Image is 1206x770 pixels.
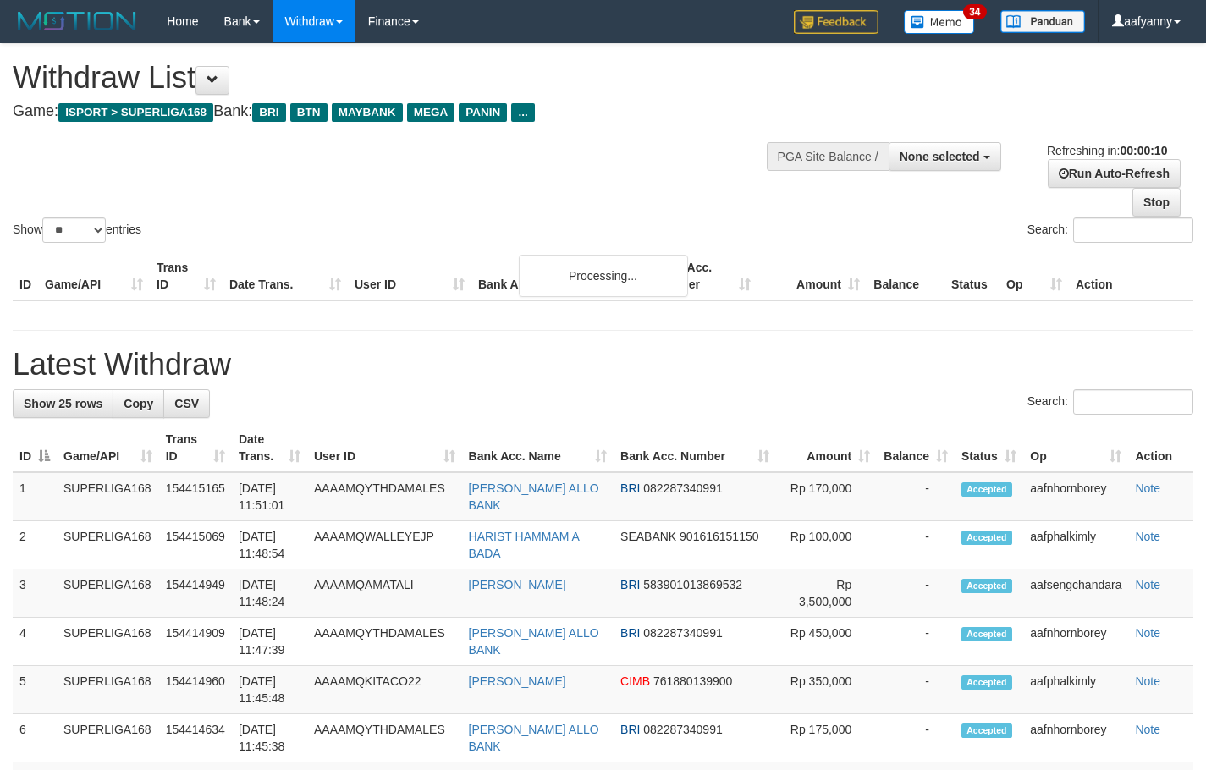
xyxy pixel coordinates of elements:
span: PANIN [459,103,507,122]
td: 5 [13,666,57,714]
a: Stop [1132,188,1181,217]
h1: Latest Withdraw [13,348,1193,382]
td: AAAAMQWALLEYEJP [307,521,462,569]
strong: 00:00:10 [1120,144,1167,157]
td: Rp 350,000 [776,666,877,714]
td: 154414909 [159,618,232,666]
a: [PERSON_NAME] [469,674,566,688]
a: Note [1135,626,1160,640]
th: Amount [757,252,867,300]
td: Rp 450,000 [776,618,877,666]
td: [DATE] 11:51:01 [232,472,307,521]
span: BRI [620,626,640,640]
h1: Withdraw List [13,61,787,95]
span: Accepted [961,723,1012,738]
label: Search: [1027,217,1193,243]
th: ID: activate to sort column descending [13,424,57,472]
td: - [877,569,955,618]
td: aafnhornborey [1023,472,1128,521]
th: Bank Acc. Name: activate to sort column ascending [462,424,614,472]
span: MAYBANK [332,103,403,122]
img: MOTION_logo.png [13,8,141,34]
button: None selected [889,142,1001,171]
span: Copy 901616151150 to clipboard [680,530,758,543]
td: 154415165 [159,472,232,521]
th: Action [1069,252,1193,300]
span: BRI [620,578,640,591]
td: [DATE] 11:47:39 [232,618,307,666]
span: BRI [620,481,640,495]
span: Copy [124,397,153,410]
span: CIMB [620,674,650,688]
th: Trans ID [150,252,223,300]
td: - [877,618,955,666]
span: Copy 761880139900 to clipboard [653,674,732,688]
th: Bank Acc. Number [648,252,757,300]
a: Copy [113,389,164,418]
th: Status [944,252,999,300]
a: [PERSON_NAME] ALLO BANK [469,626,599,657]
td: aafnhornborey [1023,618,1128,666]
span: Copy 082287340991 to clipboard [643,626,722,640]
td: [DATE] 11:45:48 [232,666,307,714]
td: Rp 170,000 [776,472,877,521]
td: SUPERLIGA168 [57,618,159,666]
th: Bank Acc. Name [471,252,648,300]
span: SEABANK [620,530,676,543]
th: User ID: activate to sort column ascending [307,424,462,472]
span: Show 25 rows [24,397,102,410]
div: PGA Site Balance / [767,142,889,171]
td: 154415069 [159,521,232,569]
td: [DATE] 11:48:54 [232,521,307,569]
td: 2 [13,521,57,569]
td: AAAAMQAMATALI [307,569,462,618]
td: AAAAMQYTHDAMALES [307,618,462,666]
td: Rp 3,500,000 [776,569,877,618]
td: 154414960 [159,666,232,714]
span: BRI [620,723,640,736]
td: 154414949 [159,569,232,618]
img: Button%20Memo.svg [904,10,975,34]
th: User ID [348,252,471,300]
td: SUPERLIGA168 [57,521,159,569]
h4: Game: Bank: [13,103,787,120]
span: None selected [900,150,980,163]
th: Balance [867,252,944,300]
td: aafphalkimly [1023,521,1128,569]
td: AAAAMQKITACO22 [307,666,462,714]
td: - [877,472,955,521]
td: - [877,521,955,569]
td: 3 [13,569,57,618]
td: SUPERLIGA168 [57,569,159,618]
span: BRI [252,103,285,122]
input: Search: [1073,217,1193,243]
a: Note [1135,723,1160,736]
td: aafnhornborey [1023,714,1128,762]
td: Rp 175,000 [776,714,877,762]
th: Op [999,252,1069,300]
td: AAAAMQYTHDAMALES [307,714,462,762]
span: CSV [174,397,199,410]
span: Accepted [961,531,1012,545]
td: AAAAMQYTHDAMALES [307,472,462,521]
span: Accepted [961,627,1012,641]
label: Show entries [13,217,141,243]
span: ... [511,103,534,122]
a: [PERSON_NAME] ALLO BANK [469,481,599,512]
th: Amount: activate to sort column ascending [776,424,877,472]
td: aafsengchandara [1023,569,1128,618]
td: - [877,666,955,714]
td: Rp 100,000 [776,521,877,569]
select: Showentries [42,217,106,243]
a: Note [1135,674,1160,688]
img: panduan.png [1000,10,1085,33]
th: Date Trans. [223,252,348,300]
td: [DATE] 11:45:38 [232,714,307,762]
span: ISPORT > SUPERLIGA168 [58,103,213,122]
span: 34 [963,4,986,19]
span: Copy 082287340991 to clipboard [643,723,722,736]
a: Run Auto-Refresh [1048,159,1181,188]
td: SUPERLIGA168 [57,472,159,521]
td: aafphalkimly [1023,666,1128,714]
a: [PERSON_NAME] ALLO BANK [469,723,599,753]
